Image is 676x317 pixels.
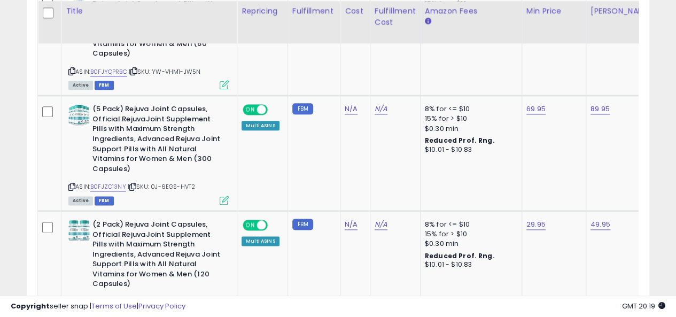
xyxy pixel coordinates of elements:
a: B0FJYQPRBC [90,67,127,76]
b: (2 Pack) Rejuva Joint Capsules, Official RejuvaJoint Supplement Pills with Maximum Strength Ingre... [92,220,222,292]
a: N/A [375,104,387,114]
div: Cost [345,5,366,17]
div: [PERSON_NAME] [590,5,654,17]
a: N/A [375,219,387,230]
div: seller snap | | [11,301,185,312]
small: FBM [292,103,313,114]
div: Min Price [526,5,581,17]
a: 29.95 [526,219,546,230]
div: 8% for <= $10 [425,220,514,229]
div: Multi ASINS [242,121,279,130]
small: Amazon Fees. [425,17,431,26]
img: 51UqE1Le3CL._SL40_.jpg [68,220,90,241]
div: $0.30 min [425,239,514,249]
span: FBM [95,196,114,205]
small: FBM [292,219,313,230]
div: Fulfillment Cost [375,5,416,28]
a: B0FJZC13NY [90,182,126,191]
strong: Copyright [11,301,50,311]
span: OFF [266,105,283,114]
span: FBM [95,81,114,90]
span: All listings currently available for purchase on Amazon [68,81,93,90]
div: Repricing [242,5,283,17]
div: Fulfillment [292,5,336,17]
span: ON [244,105,257,114]
a: Privacy Policy [138,301,185,311]
b: Reduced Prof. Rng. [425,251,495,260]
div: Multi ASINS [242,236,279,246]
div: 15% for > $10 [425,114,514,123]
div: $10.01 - $10.83 [425,145,514,154]
a: 89.95 [590,104,610,114]
div: $0.30 min [425,124,514,134]
span: All listings currently available for purchase on Amazon [68,196,93,205]
span: 2025-10-9 20:19 GMT [622,301,665,311]
b: (5 Pack) Rejuva Joint Capsules, Official RejuvaJoint Supplement Pills with Maximum Strength Ingre... [92,104,222,176]
div: ASIN: [68,104,229,204]
a: 49.95 [590,219,610,230]
div: 15% for > $10 [425,229,514,239]
b: Reduced Prof. Rng. [425,136,495,145]
a: 69.95 [526,104,546,114]
span: OFF [266,221,283,230]
span: ON [244,221,257,230]
a: N/A [345,104,358,114]
div: 8% for <= $10 [425,104,514,114]
div: Amazon Fees [425,5,517,17]
div: $10.01 - $10.83 [425,260,514,269]
a: N/A [345,219,358,230]
span: | SKU: YW-VHM1-JW5N [129,67,200,76]
div: Title [66,5,232,17]
span: | SKU: 0J-6EGS-HVT2 [128,182,195,191]
img: 5113uG1WxvL._SL40_.jpg [68,104,90,126]
a: Terms of Use [91,301,137,311]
